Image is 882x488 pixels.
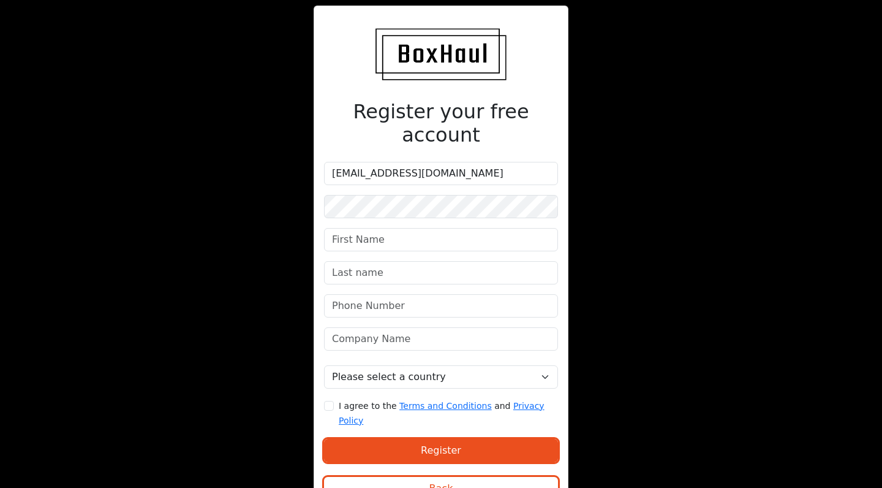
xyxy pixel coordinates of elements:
[324,228,558,251] input: First Name
[324,261,558,284] input: Last name
[324,294,558,318] input: Phone Number
[339,401,545,425] small: I agree to the and
[324,327,558,351] input: Company Name
[324,162,558,185] input: Email
[324,439,558,462] button: Register
[399,401,492,411] a: Terms and Conditions
[324,365,558,389] select: Select a country
[324,100,558,147] h2: Register your free account
[339,401,545,425] a: Privacy Policy
[375,28,507,80] img: BoxHaul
